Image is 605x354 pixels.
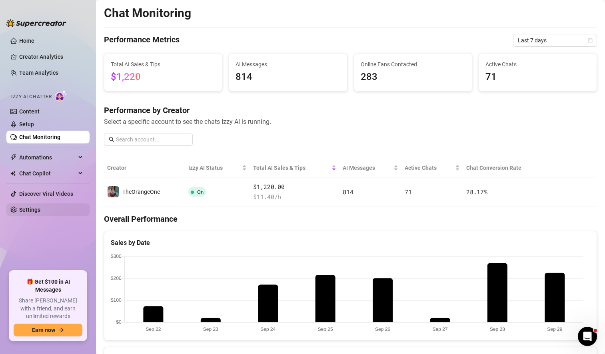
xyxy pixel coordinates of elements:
[58,327,64,333] span: arrow-right
[19,134,60,140] a: Chat Monitoring
[10,154,17,161] span: thunderbolt
[19,167,76,180] span: Chat Copilot
[10,171,16,176] img: Chat Copilot
[19,50,83,63] a: Creator Analytics
[343,188,353,196] span: 814
[14,297,82,320] span: Share [PERSON_NAME] with a friend, and earn unlimited rewards
[405,163,453,172] span: Active Chats
[19,38,34,44] a: Home
[111,71,141,82] span: $1,220
[236,70,340,85] span: 814
[11,93,52,101] span: Izzy AI Chatter
[32,327,55,333] span: Earn now
[111,60,216,69] span: Total AI Sales & Tips
[19,151,76,164] span: Automations
[253,192,336,202] span: $ 11.40 /h
[250,159,339,177] th: Total AI Sales & Tips
[104,105,597,116] h4: Performance by Creator
[361,70,465,85] span: 283
[485,70,590,85] span: 71
[111,238,590,248] div: Sales by Date
[14,278,82,294] span: 🎁 Get $100 in AI Messages
[401,159,463,177] th: Active Chats
[185,159,250,177] th: Izzy AI Status
[518,34,592,46] span: Last 7 days
[588,38,593,43] span: calendar
[19,121,34,127] a: Setup
[405,188,411,196] span: 71
[253,182,336,192] span: $1,220.00
[109,137,114,142] span: search
[19,207,40,213] a: Settings
[463,159,548,177] th: Chat Conversion Rate
[361,60,465,69] span: Online Fans Contacted
[19,108,40,115] a: Content
[104,6,191,21] h2: Chat Monitoring
[14,324,82,336] button: Earn nowarrow-right
[466,188,487,196] span: 28.17 %
[253,163,330,172] span: Total AI Sales & Tips
[19,191,73,197] a: Discover Viral Videos
[108,186,119,197] img: TheOrangeOne
[104,159,185,177] th: Creator
[578,327,597,346] iframe: Intercom live chat
[122,189,160,195] span: TheOrangeOne
[6,19,66,27] img: logo-BBDzfeDw.svg
[485,60,590,69] span: Active Chats
[104,213,597,225] h4: Overall Performance
[236,60,340,69] span: AI Messages
[339,159,401,177] th: AI Messages
[116,135,188,144] input: Search account...
[19,70,58,76] a: Team Analytics
[55,90,67,101] img: AI Chatter
[197,189,204,195] span: On
[343,163,392,172] span: AI Messages
[104,34,180,47] h4: Performance Metrics
[188,163,240,172] span: Izzy AI Status
[104,117,597,127] span: Select a specific account to see the chats Izzy AI is running.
